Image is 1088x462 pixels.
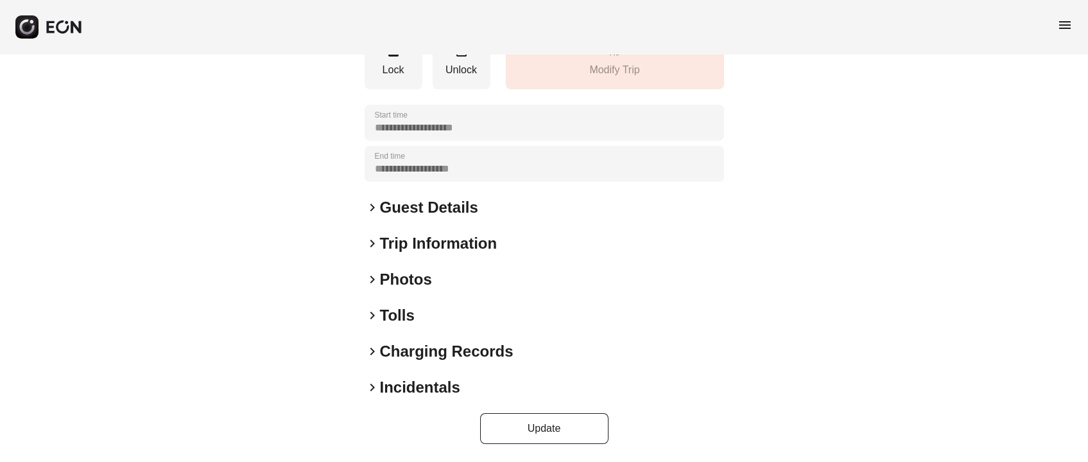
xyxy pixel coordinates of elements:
h2: Trip Information [380,233,497,254]
h2: Guest Details [380,197,478,218]
span: keyboard_arrow_right [365,200,380,215]
span: keyboard_arrow_right [365,380,380,395]
h2: Charging Records [380,341,514,362]
span: keyboard_arrow_right [365,236,380,251]
button: Lock [365,36,422,89]
p: Lock [371,62,416,78]
span: keyboard_arrow_right [365,272,380,287]
h2: Incidentals [380,377,460,398]
p: Unlock [439,62,484,78]
button: Update [480,413,609,444]
span: keyboard_arrow_right [365,344,380,359]
h2: Photos [380,269,432,290]
span: menu [1057,17,1073,33]
button: Unlock [433,36,490,89]
h2: Tolls [380,305,415,326]
span: keyboard_arrow_right [365,308,380,323]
